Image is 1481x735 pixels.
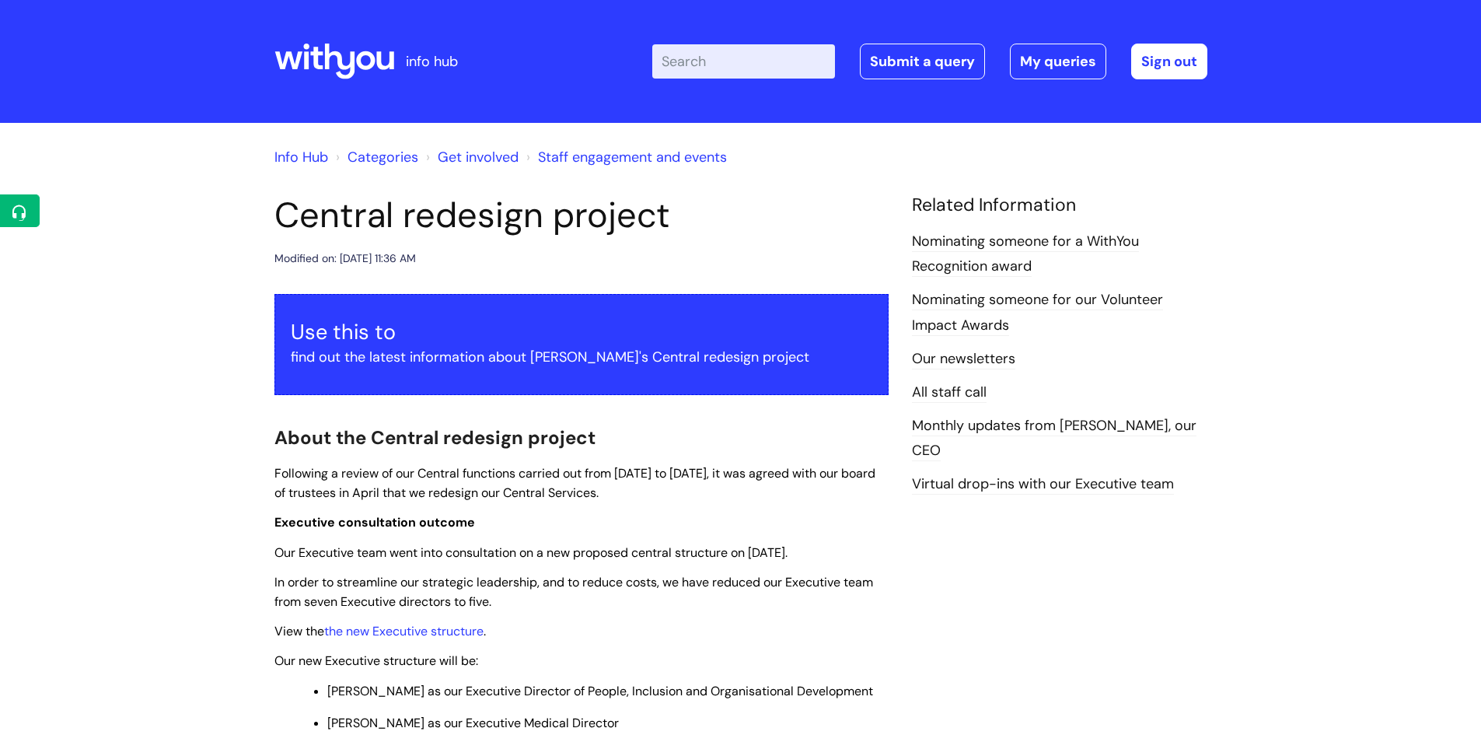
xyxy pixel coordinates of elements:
a: Nominating someone for a WithYou Recognition award [912,232,1139,277]
span: [PERSON_NAME] as our Executive Medical Director [327,715,619,731]
span: View the . [274,623,486,639]
span: Following a review of our Central functions carried out from [DATE] to [DATE], it was agreed with... [274,465,875,501]
h1: Central redesign project [274,194,889,236]
a: Get involved [438,148,519,166]
a: Our newsletters [912,349,1015,369]
a: Sign out [1131,44,1207,79]
a: Monthly updates from [PERSON_NAME], our CEO [912,416,1196,461]
a: Submit a query [860,44,985,79]
a: Info Hub [274,148,328,166]
a: All staff call [912,383,987,403]
input: Search [652,44,835,79]
h4: Related Information [912,194,1207,216]
p: info hub [406,49,458,74]
h3: Use this to [291,320,872,345]
a: Categories [348,148,418,166]
li: Solution home [332,145,418,170]
a: Virtual drop-ins with our Executive team [912,474,1174,495]
li: Staff engagement and events [522,145,727,170]
span: Executive consultation outcome [274,514,475,530]
p: find out the latest information about [PERSON_NAME]'s Central redesign project [291,345,872,369]
a: Staff engagement and events [538,148,727,166]
a: the new Executive structure [324,623,484,639]
span: In order to streamline our strategic leadership, and to reduce costs, we have reduced our Executi... [274,574,873,610]
span: About the Central redesign project [274,425,596,450]
div: Modified on: [DATE] 11:36 AM [274,249,416,268]
a: My queries [1010,44,1106,79]
span: [PERSON_NAME] as our Executive Director of People, Inclusion and Organisational Development [327,683,873,699]
div: | - [652,44,1207,79]
li: Get involved [422,145,519,170]
span: Our new Executive structure will be: [274,653,478,669]
span: Our Executive team went into consultation on a new proposed central structure on [DATE]. [274,544,788,561]
a: Nominating someone for our Volunteer Impact Awards [912,290,1163,335]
